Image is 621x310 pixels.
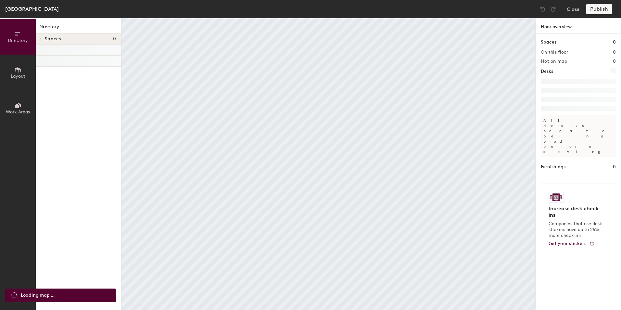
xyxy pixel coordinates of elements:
[549,241,587,246] span: Get your stickers
[541,163,565,171] h1: Furnishings
[113,36,116,42] span: 0
[613,163,616,171] h1: 0
[567,4,580,14] button: Close
[549,192,564,203] img: Sticker logo
[45,36,61,42] span: Spaces
[121,18,535,310] canvas: Map
[6,109,30,115] span: Work Areas
[613,39,616,46] h1: 0
[541,59,567,64] h2: Not on map
[541,39,556,46] h1: Spaces
[549,221,604,239] p: Companies that use desk stickers have up to 25% more check-ins.
[539,6,546,12] img: Undo
[541,115,616,157] p: All desks need to be in a pod before saving
[21,292,55,299] span: Loading map ...
[11,73,25,79] span: Layout
[549,205,604,218] h4: Increase desk check-ins
[550,6,556,12] img: Redo
[541,68,553,75] h1: Desks
[613,59,616,64] h2: 0
[549,241,594,247] a: Get your stickers
[8,38,28,43] span: Directory
[613,50,616,55] h2: 0
[541,50,568,55] h2: On this floor
[5,5,59,13] div: [GEOGRAPHIC_DATA]
[36,23,121,33] h1: Directory
[536,18,621,33] h1: Floor overview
